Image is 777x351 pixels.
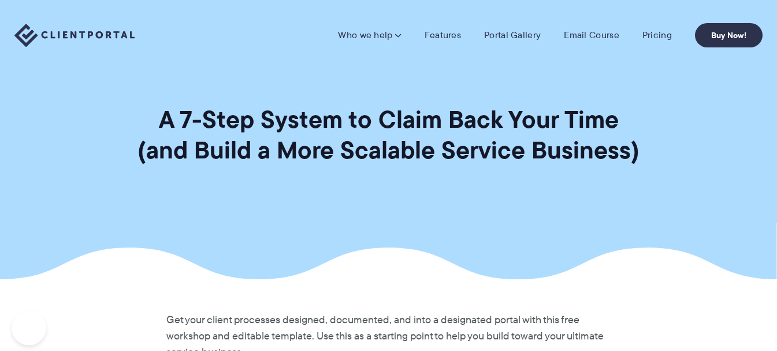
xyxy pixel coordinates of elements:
[564,29,619,41] a: Email Course
[695,23,763,47] a: Buy Now!
[425,29,461,41] a: Features
[137,104,640,165] h1: A 7-Step System to Claim Back Your Time (and Build a More Scalable Service Business)
[12,311,46,345] iframe: Toggle Customer Support
[642,29,672,41] a: Pricing
[484,29,541,41] a: Portal Gallery
[338,29,401,41] a: Who we help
